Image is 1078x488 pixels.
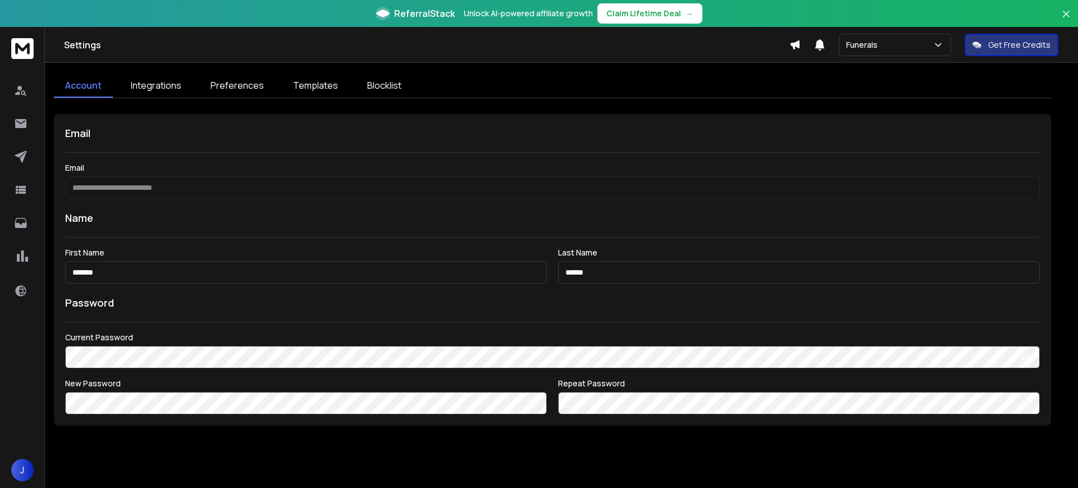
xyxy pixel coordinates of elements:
h1: Password [65,295,114,311]
h1: Settings [64,38,789,52]
h1: Name [65,210,1040,226]
label: New Password [65,380,547,387]
label: Last Name [558,249,1040,257]
label: First Name [65,249,547,257]
a: Integrations [120,74,193,98]
button: J [11,459,34,481]
label: Current Password [65,334,1040,341]
p: Unlock AI-powered affiliate growth [464,8,593,19]
a: Preferences [199,74,275,98]
p: Get Free Credits [988,39,1050,51]
p: Funerals [846,39,882,51]
label: Email [65,164,1040,172]
a: Blocklist [356,74,413,98]
span: → [686,8,693,19]
h1: Email [65,125,1040,141]
a: Templates [282,74,349,98]
button: Claim Lifetime Deal→ [597,3,702,24]
a: Account [54,74,113,98]
label: Repeat Password [558,380,1040,387]
button: Get Free Credits [965,34,1058,56]
button: Close banner [1059,7,1074,34]
span: ReferralStack [394,7,455,20]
